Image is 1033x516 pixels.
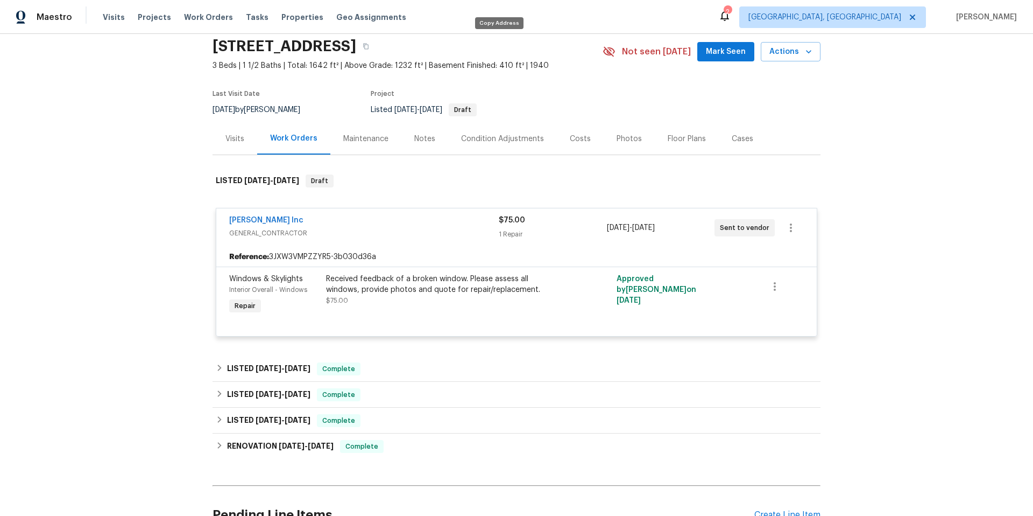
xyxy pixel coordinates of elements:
a: [PERSON_NAME] Inc [229,217,303,224]
span: Maestro [37,12,72,23]
span: Complete [341,441,383,452]
span: - [256,391,310,398]
span: - [244,177,299,184]
div: Work Orders [270,133,317,144]
span: Interior Overall - Windows [229,287,307,293]
span: - [607,222,655,233]
span: [DATE] [420,106,442,114]
span: Windows & Skylights [229,275,303,283]
span: [DATE] [285,391,310,398]
span: [DATE] [213,106,235,114]
span: Project [371,90,394,97]
div: 2 [724,6,731,17]
div: 3JXW3VMPZZYR5-3b030d36a [216,247,817,267]
div: Cases [732,134,753,144]
span: 3 Beds | 1 1/2 Baths | Total: 1642 ft² | Above Grade: 1232 ft² | Basement Finished: 410 ft² | 1940 [213,60,603,71]
div: LISTED [DATE]-[DATE]Complete [213,356,820,382]
div: 1 Repair [499,229,606,240]
span: $75.00 [326,297,348,304]
span: Work Orders [184,12,233,23]
span: [PERSON_NAME] [952,12,1017,23]
span: GENERAL_CONTRACTOR [229,228,499,239]
span: [DATE] [308,442,334,450]
span: [DATE] [285,416,310,424]
div: Condition Adjustments [461,134,544,144]
span: Complete [318,389,359,400]
span: Draft [307,176,332,186]
span: Listed [371,106,477,114]
div: RENOVATION [DATE]-[DATE]Complete [213,434,820,459]
span: Tasks [246,13,268,21]
span: Projects [138,12,171,23]
span: [DATE] [256,391,281,398]
span: Draft [450,107,476,113]
span: Approved by [PERSON_NAME] on [617,275,696,304]
span: - [279,442,334,450]
button: Actions [761,42,820,62]
h6: RENOVATION [227,440,334,453]
div: by [PERSON_NAME] [213,103,313,116]
span: [DATE] [394,106,417,114]
span: [DATE] [273,177,299,184]
button: Mark Seen [697,42,754,62]
h6: LISTED [227,414,310,427]
h6: LISTED [227,362,310,375]
span: Repair [230,301,260,311]
span: Last Visit Date [213,90,260,97]
div: Costs [570,134,591,144]
span: Properties [281,12,323,23]
div: Notes [414,134,435,144]
div: LISTED [DATE]-[DATE]Complete [213,408,820,434]
span: [DATE] [617,297,641,304]
b: Reference: [229,252,269,262]
span: - [256,365,310,372]
span: - [394,106,442,114]
h2: [STREET_ADDRESS] [213,41,356,52]
span: Geo Assignments [336,12,406,23]
h6: LISTED [216,175,299,187]
div: Maintenance [343,134,388,144]
span: Mark Seen [706,45,746,59]
span: Sent to vendor [720,222,774,233]
div: Received feedback of a broken window. Please assess all windows, provide photos and quote for rep... [326,274,562,295]
span: [GEOGRAPHIC_DATA], [GEOGRAPHIC_DATA] [748,12,901,23]
div: LISTED [DATE]-[DATE]Draft [213,164,820,198]
div: LISTED [DATE]-[DATE]Complete [213,382,820,408]
span: [DATE] [285,365,310,372]
span: [DATE] [279,442,305,450]
span: $75.00 [499,217,525,224]
h6: LISTED [227,388,310,401]
span: Not seen [DATE] [622,46,691,57]
span: [DATE] [256,365,281,372]
span: [DATE] [244,177,270,184]
span: [DATE] [256,416,281,424]
span: Complete [318,364,359,374]
span: [DATE] [607,224,629,232]
div: Photos [617,134,642,144]
div: Visits [225,134,244,144]
span: - [256,416,310,424]
span: Complete [318,415,359,426]
span: Visits [103,12,125,23]
span: [DATE] [632,224,655,232]
span: Actions [769,45,812,59]
div: Floor Plans [668,134,706,144]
